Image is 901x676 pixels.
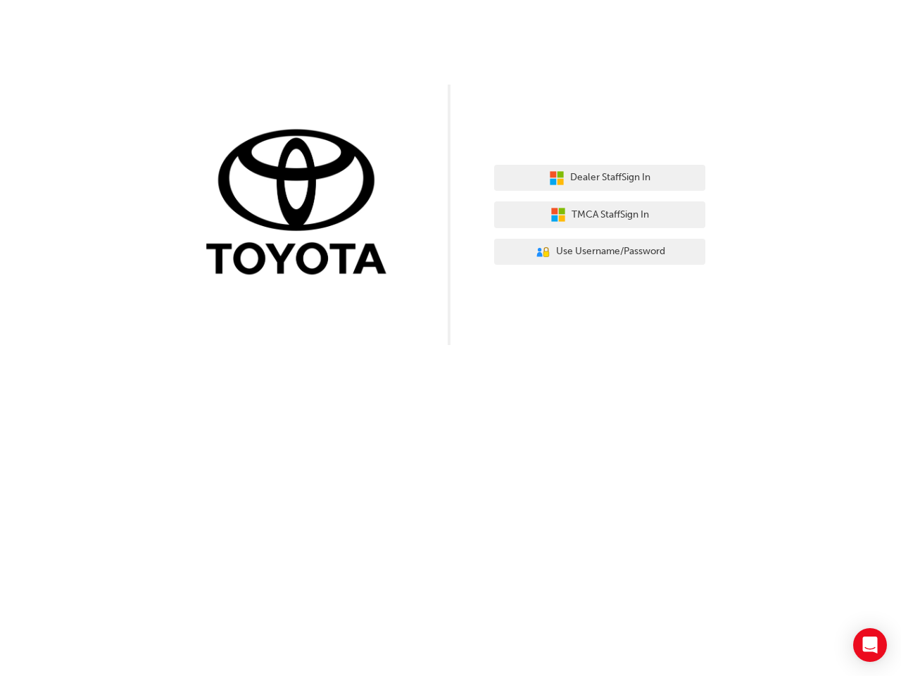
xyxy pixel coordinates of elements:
[570,170,650,186] span: Dealer Staff Sign In
[494,239,705,265] button: Use Username/Password
[853,628,887,662] div: Open Intercom Messenger
[494,201,705,228] button: TMCA StaffSign In
[572,207,649,223] span: TMCA Staff Sign In
[556,244,665,260] span: Use Username/Password
[494,165,705,192] button: Dealer StaffSign In
[196,126,407,282] img: Trak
